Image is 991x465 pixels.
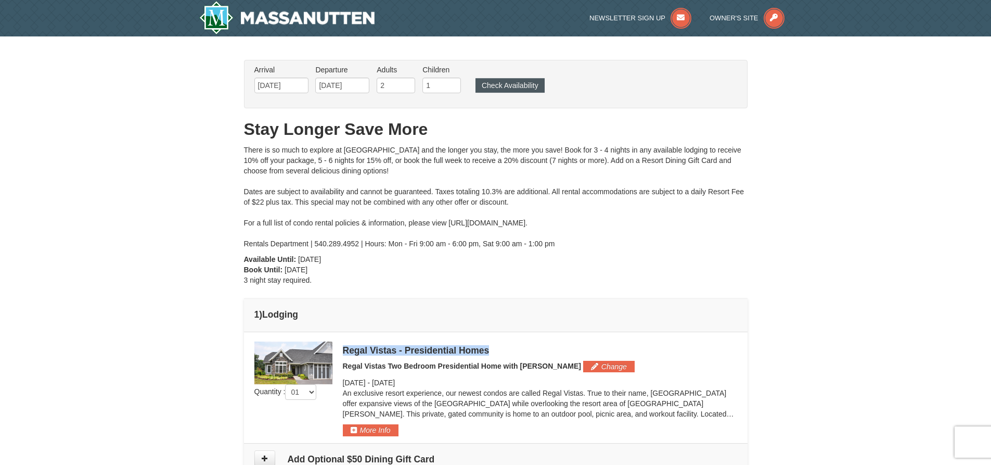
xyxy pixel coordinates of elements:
strong: Book Until: [244,266,283,274]
a: Newsletter Sign Up [589,14,691,22]
strong: Available Until: [244,255,297,263]
span: [DATE] [372,379,395,387]
label: Departure [315,65,369,75]
span: Owner's Site [710,14,758,22]
img: Massanutten Resort Logo [199,1,375,34]
h4: 1 Lodging [254,309,737,320]
span: - [367,379,370,387]
span: 3 night stay required. [244,276,312,284]
div: There is so much to explore at [GEOGRAPHIC_DATA] and the longer you stay, the more you save! Book... [244,145,748,249]
img: 19218991-1-902409a9.jpg [254,342,332,384]
span: Regal Vistas Two Bedroom Presidential Home with [PERSON_NAME] [343,362,581,370]
button: More Info [343,424,398,436]
a: Massanutten Resort [199,1,375,34]
label: Adults [377,65,415,75]
h1: Stay Longer Save More [244,119,748,140]
label: Arrival [254,65,308,75]
label: Children [422,65,461,75]
button: Check Availability [475,78,545,93]
span: [DATE] [343,379,366,387]
span: ) [259,309,262,320]
button: Change [583,361,635,372]
span: [DATE] [285,266,307,274]
span: Newsletter Sign Up [589,14,665,22]
p: An exclusive resort experience, our newest condos are called Regal Vistas. True to their name, [G... [343,388,737,419]
div: Regal Vistas - Presidential Homes [343,345,737,356]
h4: Add Optional $50 Dining Gift Card [254,454,737,464]
span: Quantity : [254,387,317,396]
span: [DATE] [298,255,321,263]
a: Owner's Site [710,14,784,22]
